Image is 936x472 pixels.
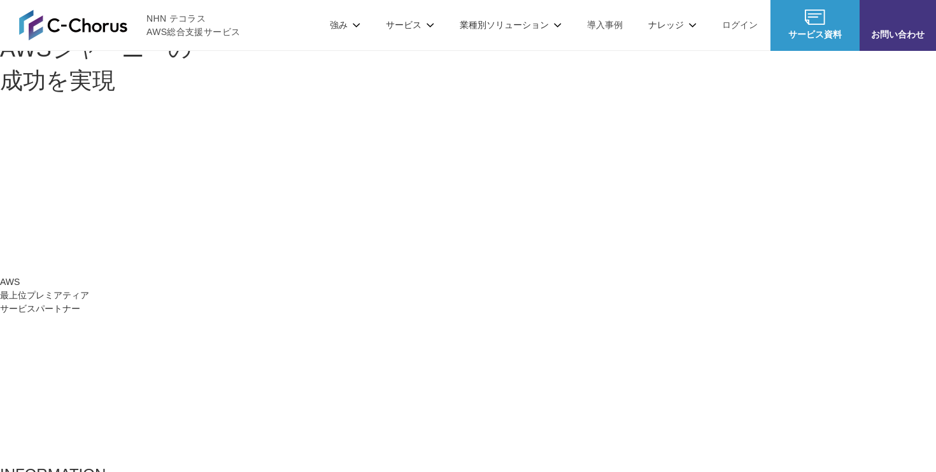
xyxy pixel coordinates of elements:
[888,10,908,25] img: お問い合わせ
[146,12,240,39] span: NHN テコラス AWS総合支援サービス
[19,10,127,40] img: AWS総合支援サービス C-Chorus
[587,18,623,32] a: 導入事例
[860,28,936,41] span: お問い合わせ
[386,18,434,32] p: サービス
[460,18,562,32] p: 業種別ソリューション
[770,28,860,41] span: サービス資料
[334,123,665,212] img: AWS請求代行サービス 統合管理プラン
[648,18,697,32] p: ナレッジ
[805,10,825,25] img: AWS総合支援サービス C-Chorus サービス資料
[19,10,240,40] a: AWS総合支援サービス C-Chorus NHN テコラスAWS総合支援サービス
[330,18,360,32] p: 強み
[722,18,758,32] a: ログイン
